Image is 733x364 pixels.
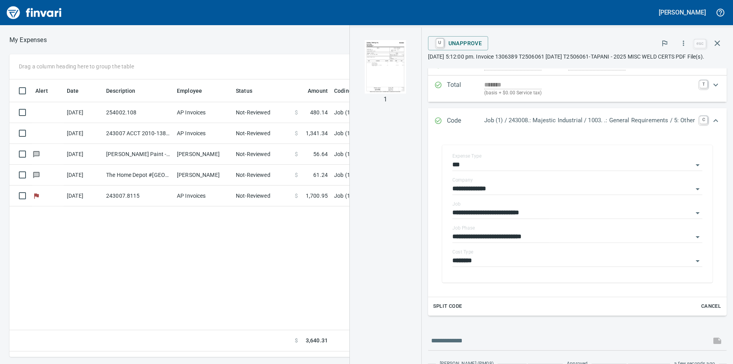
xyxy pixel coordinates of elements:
td: [PERSON_NAME] Paint - Ridgefie [GEOGRAPHIC_DATA] [GEOGRAPHIC_DATA] [103,144,174,165]
td: Job (1) / 243007.: Airgas Vancouver Distribution / 14. 14.: Trash Enclosure / 5: Other [331,165,527,186]
span: Employee [177,86,212,96]
span: 56.64 [313,150,328,158]
p: Code [447,116,484,126]
button: Flag [656,35,673,52]
p: Total [447,80,484,97]
span: Coding [334,86,352,96]
span: Close invoice [692,34,727,53]
td: [DATE] [64,123,103,144]
td: AP Invoices [174,102,233,123]
button: Open [692,208,703,219]
label: Cost Type [452,250,474,254]
img: Page 1 [359,40,412,94]
td: Not-Reviewed [233,186,292,206]
span: Unapprove [434,37,482,50]
span: $ [295,129,298,137]
td: Not-Reviewed [233,123,292,144]
span: $ [295,192,298,200]
div: Expand [428,108,727,134]
h5: [PERSON_NAME] [659,8,706,17]
span: 1,700.95 [306,192,328,200]
td: Job (1) / 243007.: Airgas Vancouver Distribution [331,123,527,144]
button: Open [692,160,703,171]
span: This records your message into the invoice and notifies anyone mentioned [708,331,727,350]
span: Date [67,86,79,96]
td: The Home Depot #[GEOGRAPHIC_DATA] [103,165,174,186]
button: [PERSON_NAME] [657,6,708,18]
p: Drag a column heading here to group the table [19,63,134,70]
span: Split Code [433,302,462,311]
span: Alert [35,86,58,96]
span: 3,640.31 [306,336,328,345]
span: Coding [334,86,362,96]
label: Job [452,202,461,206]
button: Open [692,184,703,195]
img: Finvari [5,3,64,22]
span: Date [67,86,89,96]
td: [PERSON_NAME] [174,165,233,186]
td: Not-Reviewed [233,144,292,165]
p: [DATE] 5:12:00 pm. Invoice 1306389 T2506061 [DATE] T2506061-TAPANI - 2025 MISC WELD CERTS PDF Fil... [428,53,727,61]
a: T [700,80,707,88]
label: Job Phase [452,226,475,230]
td: [DATE] [64,186,103,206]
label: Expense Type [452,154,481,158]
span: $ [295,171,298,179]
span: Description [106,86,146,96]
td: AP Invoices [174,123,233,144]
td: Job (1) / 243007.: Airgas Vancouver Distribution / 1003. .: General Requirements / 5: Other [331,186,527,206]
p: Job (1) / 243008.: Majestic Industrial / 1003. .: General Requirements / 5: Other [484,116,695,125]
span: Status [236,86,263,96]
button: Open [692,256,703,267]
div: Expand [428,134,727,316]
span: Has messages [32,151,40,156]
span: Amount [308,86,328,96]
button: UUnapprove [428,36,489,50]
span: Flagged [32,193,40,198]
button: Cancel [698,300,724,313]
p: (basis + $0.00 Service tax) [484,89,695,97]
td: Job (1) / 254002. 01: [GEOGRAPHIC_DATA] [331,102,527,123]
span: $ [295,336,298,345]
span: $ [295,150,298,158]
button: Open [692,232,703,243]
span: 61.24 [313,171,328,179]
td: [PERSON_NAME] [174,144,233,165]
td: [DATE] [64,144,103,165]
span: $ [295,108,298,116]
span: Alert [35,86,48,96]
span: Amount [298,86,328,96]
p: My Expenses [9,35,47,45]
a: C [700,116,707,124]
nav: breadcrumb [9,35,47,45]
td: AP Invoices [174,186,233,206]
td: Not-Reviewed [233,102,292,123]
span: Cancel [700,302,722,311]
span: Description [106,86,136,96]
span: 480.14 [310,108,328,116]
td: 254002.108 [103,102,174,123]
span: Employee [177,86,202,96]
label: Company [452,178,473,182]
span: Has messages [32,172,40,177]
p: 1 [384,95,387,104]
a: esc [694,39,706,48]
td: Job (1) / 243007.: Airgas Vancouver Distribution / 881053. .: Fill Building Wall Panels and Trim ... [331,144,527,165]
button: More [675,35,692,52]
td: Not-Reviewed [233,165,292,186]
a: U [436,39,444,47]
td: [DATE] [64,165,103,186]
span: 1,341.34 [306,129,328,137]
td: [DATE] [64,102,103,123]
td: 243007 ACCT 2010-1380781 [103,123,174,144]
span: Status [236,86,252,96]
div: Expand [428,75,727,102]
td: 243007.8115 [103,186,174,206]
button: Split Code [431,300,464,313]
